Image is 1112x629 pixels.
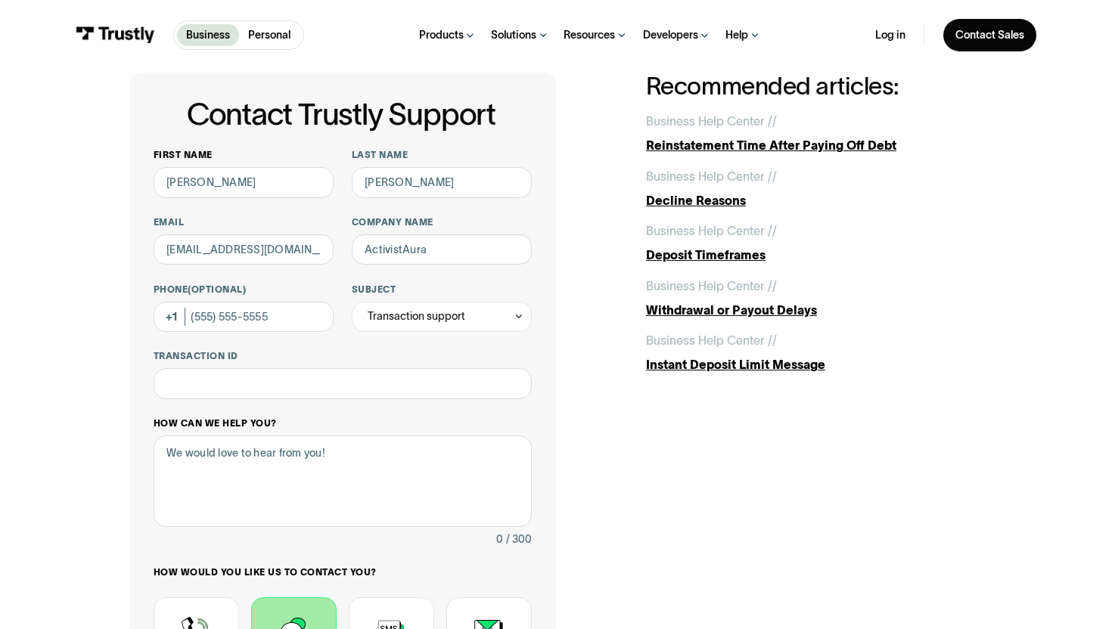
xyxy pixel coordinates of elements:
[154,302,334,332] input: (555) 555-5555
[177,24,239,46] a: Business
[646,73,983,99] h2: Recommended articles:
[943,19,1036,51] a: Contact Sales
[154,149,334,161] label: First name
[248,27,290,43] p: Personal
[419,28,464,42] div: Products
[491,28,536,42] div: Solutions
[646,277,983,319] a: Business Help Center //Withdrawal or Payout Delays
[772,222,777,240] div: /
[772,331,777,349] div: /
[646,246,983,264] div: Deposit Timeframes
[646,277,772,295] div: Business Help Center /
[646,112,983,154] a: Business Help Center //Reinstatement Time After Paying Off Debt
[955,28,1024,42] div: Contact Sales
[646,331,983,373] a: Business Help Center //Instant Deposit Limit Message
[352,149,532,161] label: Last name
[646,167,772,185] div: Business Help Center /
[352,234,532,265] input: ASPcorp
[772,112,777,130] div: /
[151,98,532,131] h1: Contact Trustly Support
[646,222,772,240] div: Business Help Center /
[154,350,532,362] label: Transaction ID
[646,167,983,209] a: Business Help Center //Decline Reasons
[76,26,155,43] img: Trustly Logo
[646,136,983,154] div: Reinstatement Time After Paying Off Debt
[239,24,300,46] a: Personal
[646,191,983,209] div: Decline Reasons
[188,284,246,294] span: (Optional)
[352,167,532,197] input: Howard
[154,216,334,228] label: Email
[646,331,772,349] div: Business Help Center /
[643,28,698,42] div: Developers
[154,284,334,296] label: Phone
[646,112,772,130] div: Business Help Center /
[772,277,777,295] div: /
[772,167,777,185] div: /
[646,222,983,264] a: Business Help Center //Deposit Timeframes
[352,284,532,296] label: Subject
[154,566,532,578] label: How would you like us to contact you?
[186,27,230,43] p: Business
[646,301,983,319] div: Withdrawal or Payout Delays
[352,216,532,228] label: Company name
[725,28,748,42] div: Help
[352,302,532,332] div: Transaction support
[368,307,465,325] div: Transaction support
[154,234,334,265] input: alex@mail.com
[646,355,983,373] div: Instant Deposit Limit Message
[154,417,532,429] label: How can we help you?
[875,28,905,42] a: Log in
[506,530,532,548] div: / 300
[496,530,503,548] div: 0
[564,28,615,42] div: Resources
[154,167,334,197] input: Alex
